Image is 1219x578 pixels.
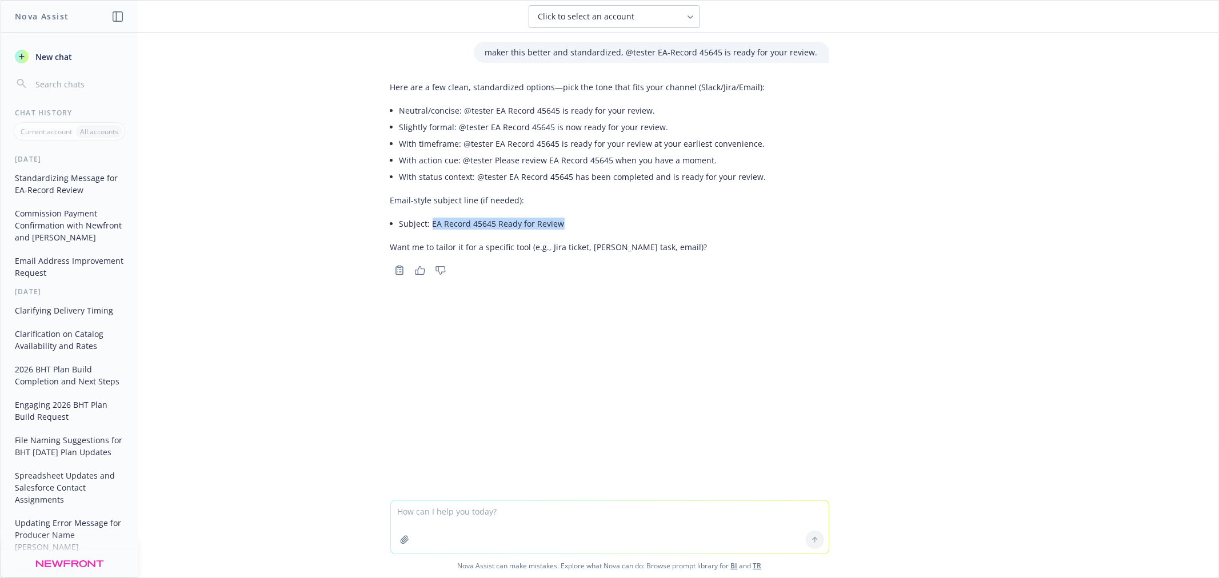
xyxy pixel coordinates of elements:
div: [DATE] [1,154,138,164]
svg: Copy to clipboard [394,265,405,275]
a: TR [753,561,762,571]
li: Slightly formal: @tester EA Record 45645 is now ready for your review. [399,119,766,135]
a: BI [731,561,738,571]
span: Nova Assist can make mistakes. Explore what Nova can do: Browse prompt library for and [5,554,1214,577]
li: With status context: @tester EA Record 45645 has been completed and is ready for your review. [399,168,766,185]
p: Here are a few clean, standardized options—pick the tone that fits your channel (Slack/Jira/Email): [390,81,766,93]
li: With timeframe: @tester EA Record 45645 is ready for your review at your earliest convenience. [399,135,766,152]
h1: Nova Assist [15,10,69,22]
button: Clarification on Catalog Availability and Rates [10,324,129,355]
button: Email Address Improvement Request [10,251,129,282]
p: All accounts [80,127,118,137]
p: maker this better and standardized, @tester EA-Record 45645 is ready for your review. [485,46,818,58]
span: Click to select an account [538,11,635,22]
button: File Naming Suggestions for BHT [DATE] Plan Updates [10,431,129,461]
span: New chat [33,51,72,63]
button: Engaging 2026 BHT Plan Build Request [10,395,129,426]
p: Current account [21,127,72,137]
li: With action cue: @tester Please review EA Record 45645 when you have a moment. [399,152,766,168]
button: Updating Error Message for Producer Name [PERSON_NAME] [10,513,129,556]
p: Want me to tailor it for a specific tool (e.g., Jira ticket, [PERSON_NAME] task, email)? [390,241,766,253]
button: New chat [10,46,129,67]
li: Neutral/concise: @tester EA Record 45645 is ready for your review. [399,102,766,119]
div: Chat History [1,108,138,118]
button: 2026 BHT Plan Build Completion and Next Steps [10,360,129,391]
input: Search chats [33,76,124,92]
div: [DATE] [1,287,138,296]
li: Subject: EA Record 45645 Ready for Review [399,215,766,232]
button: Click to select an account [529,5,700,28]
p: Email-style subject line (if needed): [390,194,766,206]
button: Clarifying Delivery Timing [10,301,129,320]
button: Standardizing Message for EA-Record Review [10,168,129,199]
button: Commission Payment Confirmation with Newfront and [PERSON_NAME] [10,204,129,247]
button: Thumbs down [431,262,450,278]
button: Spreadsheet Updates and Salesforce Contact Assignments [10,466,129,509]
